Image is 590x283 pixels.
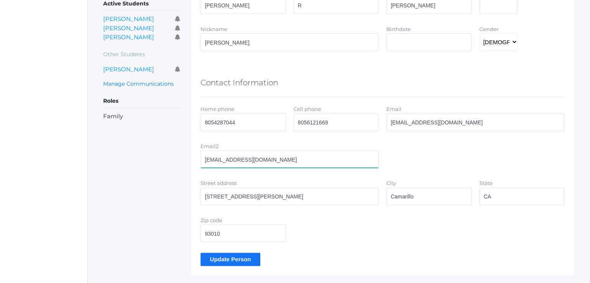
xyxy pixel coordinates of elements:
[103,66,154,73] a: [PERSON_NAME]
[103,15,154,22] a: [PERSON_NAME]
[294,106,321,112] label: Cell phone
[386,106,401,112] label: Email
[201,26,227,32] label: Nickname
[201,217,222,223] label: Zip code
[175,34,181,40] i: Receives communications for this student
[103,48,181,61] h5: Other Students
[479,26,498,32] label: Gender
[175,25,181,31] i: Receives communications for this student
[103,33,154,41] a: [PERSON_NAME]
[175,66,181,72] i: Receives communications for this student
[479,180,493,186] label: State
[103,24,154,32] a: [PERSON_NAME]
[386,26,411,32] label: Birthdate
[386,180,396,186] label: City
[201,143,218,149] label: Email2
[175,16,181,22] i: Receives communications for this student
[201,106,234,112] label: Home phone
[103,79,174,88] a: Manage Communications
[201,180,237,186] label: Street address
[103,112,181,121] li: Family
[103,95,181,108] h5: Roles
[201,253,260,266] input: Update Person
[201,76,278,89] h5: Contact Information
